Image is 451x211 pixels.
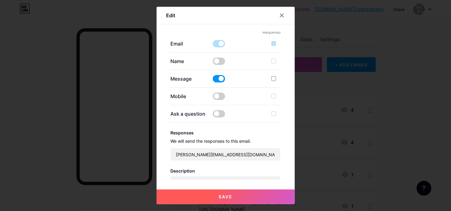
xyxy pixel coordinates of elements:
button: Save [157,189,295,204]
p: Ask a question [170,110,207,117]
span: Save [219,194,232,199]
div: Edit [166,12,176,19]
p: Email [170,40,207,47]
h3: Description [170,168,281,173]
input: name@example.com [171,148,280,161]
input: Enter description here (optional) [171,176,280,189]
p: We will send the responses to this email. [170,138,281,144]
p: Required [170,29,281,35]
p: Name [170,58,207,65]
h3: Responses [170,130,281,135]
p: Message [170,75,207,82]
p: Mobile [170,93,207,100]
